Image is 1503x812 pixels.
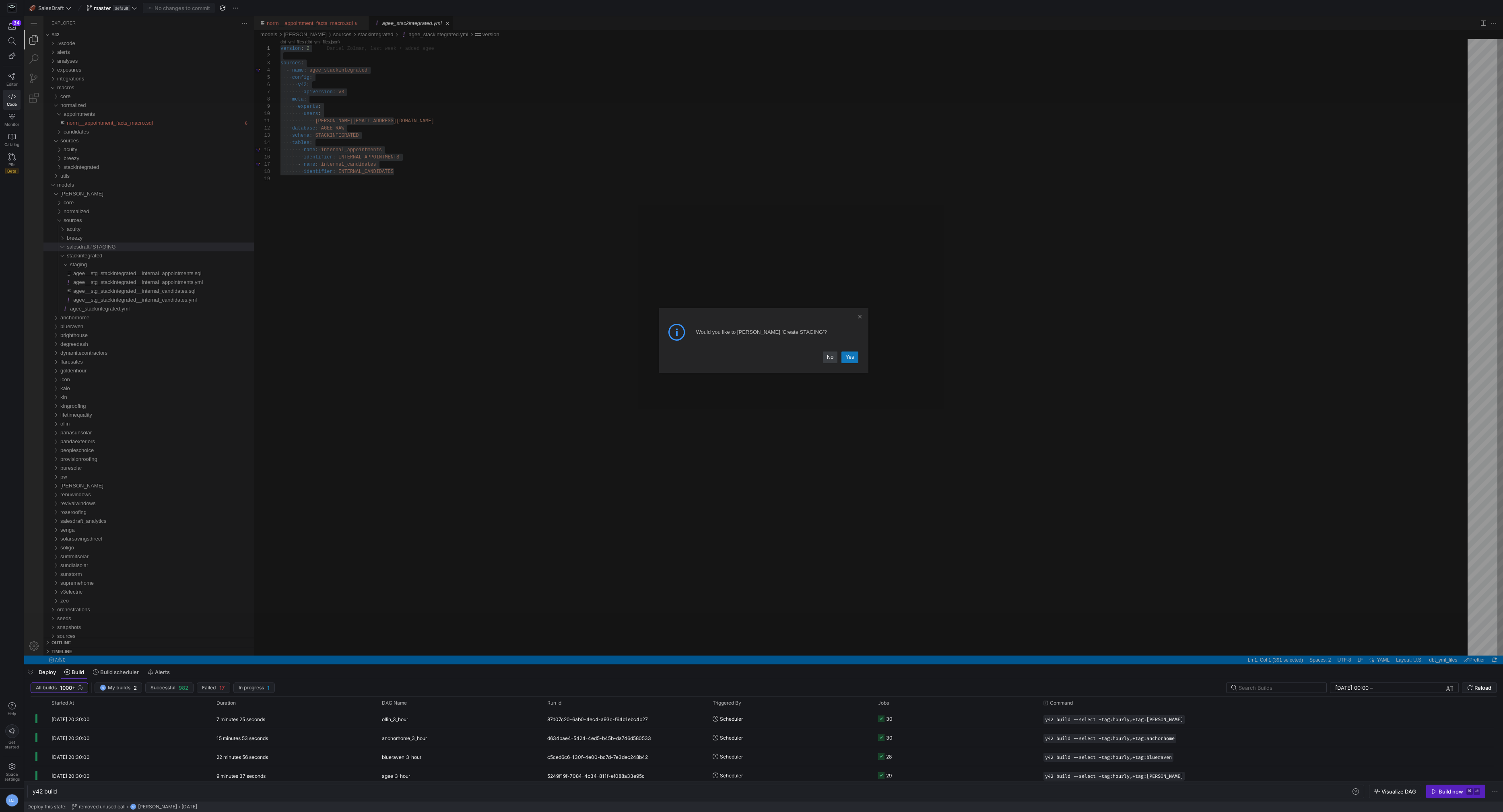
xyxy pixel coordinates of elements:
[239,685,264,691] span: In progress
[95,682,142,693] button: DZMy builds2
[7,711,17,716] span: Help
[94,5,111,11] span: master
[3,721,21,752] button: Getstarted
[3,759,21,785] a: Spacesettings
[100,669,139,675] span: Build scheduler
[672,312,803,321] div: Would you like to [PERSON_NAME] 'Create STAGING'?
[38,5,64,11] span: SalesDraft
[219,685,225,691] span: 17
[1370,685,1373,691] span: –
[720,728,743,747] span: Scheduler
[1474,685,1491,691] span: Reload
[3,130,21,150] a: Catalog
[831,296,840,305] a: Close Dialog
[70,802,199,812] button: removed unused callDZ[PERSON_NAME][DATE]
[61,665,88,679] button: Build
[3,699,21,719] button: Help
[267,685,270,691] span: 1
[1466,788,1473,795] kbd: ⌘
[39,669,56,675] span: Deploy
[100,685,106,691] div: DZ
[886,747,892,766] div: 28
[202,685,216,691] span: Failed
[5,740,19,749] span: Get started
[72,669,84,675] span: Build
[720,709,743,728] span: Scheduler
[720,747,743,766] span: Scheduler
[3,110,21,130] a: Monitor
[886,766,892,785] div: 29
[1369,785,1421,798] button: Visualize DAG
[89,665,142,679] button: Build scheduler
[1045,736,1175,741] span: y42 build --select +tag:hourly,+tag:anchorhome
[216,773,266,779] y42-duration: 9 minutes 37 seconds
[4,142,19,147] span: Catalog
[216,754,268,760] y42-duration: 22 minutes 56 seconds
[151,685,175,691] span: Successful
[1050,700,1073,706] span: Command
[52,700,74,706] span: Started At
[31,682,88,693] button: All builds1000+
[817,335,834,347] a: Yes
[33,788,57,795] span: y42 build
[542,709,708,728] div: 87d07c20-6ab0-4ec4-a93c-f64b1ebc4b27
[382,748,421,767] span: blueraven_3_hour
[1474,788,1480,795] kbd: ⏎
[382,767,410,785] span: agee_3_hour
[542,747,708,766] div: c5ced6c6-130f-4e00-bc7d-7e3dec248b42
[29,5,35,11] span: 🏈
[36,685,57,691] span: All builds
[130,804,136,810] div: DZ
[382,729,427,748] span: anchorhome_3_hour
[1439,788,1463,795] div: Build now
[52,716,90,722] span: [DATE] 20:30:00
[134,685,137,691] span: 2
[144,665,173,679] button: Alerts
[3,70,21,90] a: Editor
[635,292,844,356] div: Info
[886,709,893,728] div: 30
[3,90,21,110] a: Code
[27,3,73,13] button: 🏈SalesDraft
[542,728,708,747] div: d634bae4-5424-4ed5-b45b-da746d580533
[1375,685,1427,691] input: End datetime
[382,710,408,729] span: ollin_3_hour
[108,685,130,691] span: My builds
[233,682,275,693] button: In progress1
[1045,754,1172,760] span: y42 build --select +tag:hourly,+tag:blueraven
[382,700,407,706] span: DAG Name
[643,306,662,326] div: Info
[7,102,17,107] span: Code
[799,335,814,347] a: No
[8,162,15,167] span: PRs
[1462,682,1497,693] button: Reload
[27,804,66,810] span: Deploy this state:
[720,766,743,785] span: Scheduler
[4,122,19,127] span: Monitor
[1426,785,1485,798] button: Build now⌘⏎
[138,804,177,810] span: [PERSON_NAME]
[542,766,708,785] div: 5249f19f-7084-4c34-811f-ef088a33e95c
[216,716,265,722] y42-duration: 7 minutes 25 seconds
[52,754,90,760] span: [DATE] 20:30:00
[547,700,561,706] span: Run Id
[145,682,194,693] button: Successful982
[113,5,130,11] span: default
[3,1,21,15] a: https://storage.googleapis.com/y42-prod-data-exchange/images/Yf2Qvegn13xqq0DljGMI0l8d5Zqtiw36EXr8...
[878,700,889,706] span: Jobs
[85,3,140,13] button: masterdefault
[713,700,741,706] span: Triggered By
[181,804,197,810] span: [DATE]
[1381,788,1416,795] span: Visualize DAG
[3,150,21,177] a: PRsBeta
[5,168,19,174] span: Beta
[79,804,126,810] span: removed unused call
[1045,717,1183,722] span: y42 build --select +tag:hourly,+tag:[PERSON_NAME]
[155,669,170,675] span: Alerts
[52,735,90,741] span: [DATE] 20:30:00
[60,685,76,691] span: 1000+
[1239,685,1320,691] input: Search Builds
[8,4,16,12] img: https://storage.googleapis.com/y42-prod-data-exchange/images/Yf2Qvegn13xqq0DljGMI0l8d5Zqtiw36EXr8...
[3,792,21,809] button: DZ
[6,82,18,86] span: Editor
